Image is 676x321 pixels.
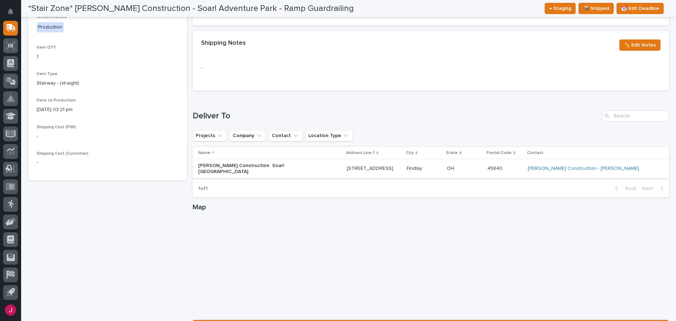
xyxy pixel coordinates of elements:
[193,214,669,320] iframe: Map
[609,185,639,192] button: Back
[305,130,353,141] button: Location Type
[619,39,661,51] button: ✏️ Edit Notes
[624,41,656,49] span: ✏️ Edit Notes
[269,130,302,141] button: Contact
[37,22,64,32] div: Production
[346,149,375,157] p: Address Line 1
[3,4,18,19] button: Notifications
[407,164,424,172] p: Findlay
[549,4,571,13] span: ← Staging
[193,203,669,211] h1: Map
[9,8,18,20] div: Notifications
[583,4,609,13] span: 📦 Shipped
[3,303,18,317] button: users-avatar
[37,132,179,140] p: -
[447,164,456,172] p: OH
[639,185,669,192] button: Next
[201,39,246,47] h2: Shipping Notes
[201,64,349,72] p: -
[487,149,512,157] p: Postal Code
[446,149,458,157] p: State
[193,130,227,141] button: Projects
[37,152,88,156] span: Shipping Cost (Customer)
[193,111,599,121] h1: Deliver To
[545,3,576,14] button: ← Staging
[193,159,669,178] tr: [PERSON_NAME] Construction Soar! [GEOGRAPHIC_DATA][STREET_ADDRESS]FindlayFindlay OHOH 4584045840 ...
[37,98,76,103] span: Date to Production
[37,45,56,50] span: Item QTY
[37,53,179,61] p: 1
[487,164,504,172] p: 45840
[528,166,639,172] a: [PERSON_NAME] Construction - [PERSON_NAME]
[37,125,76,129] span: Shipping Cost (PWI)
[642,185,657,192] span: Next
[28,4,354,14] h2: *Stair Zone* [PERSON_NAME] Construction - Soar! Adventure Park - Ramp Guardrailing
[37,15,67,19] span: Crews Involved
[602,110,669,122] input: Search
[37,72,57,76] span: Item Type
[198,149,211,157] p: Name
[198,163,321,175] p: [PERSON_NAME] Construction Soar! [GEOGRAPHIC_DATA]
[193,180,213,197] p: 1 of 1
[37,80,179,87] p: Stairway - (straight)
[406,149,414,157] p: City
[578,3,614,14] button: 📦 Shipped
[347,166,401,172] p: [STREET_ADDRESS]
[616,3,664,14] button: 📆 Edit Deadline
[621,4,659,13] span: 📆 Edit Deadline
[230,130,266,141] button: Company
[37,106,179,113] p: [DATE] 03:21 pm
[37,159,179,166] p: -
[527,149,543,157] p: Contact
[621,185,636,192] span: Back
